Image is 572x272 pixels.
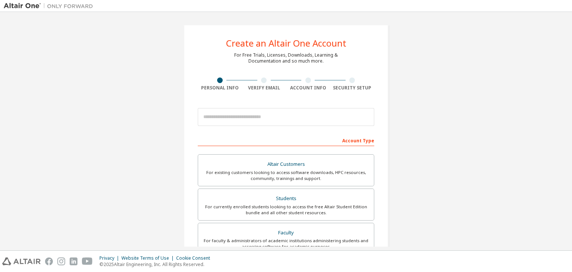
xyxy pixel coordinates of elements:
img: Altair One [4,2,97,10]
div: For existing customers looking to access software downloads, HPC resources, community, trainings ... [203,170,369,181]
div: Altair Customers [203,159,369,170]
div: Students [203,193,369,204]
div: Create an Altair One Account [226,39,346,48]
div: Personal Info [198,85,242,91]
img: instagram.svg [57,257,65,265]
div: Security Setup [330,85,375,91]
p: © 2025 Altair Engineering, Inc. All Rights Reserved. [99,261,214,268]
div: Verify Email [242,85,286,91]
img: facebook.svg [45,257,53,265]
div: Account Type [198,134,374,146]
div: For currently enrolled students looking to access the free Altair Student Edition bundle and all ... [203,204,369,216]
img: youtube.svg [82,257,93,265]
div: Account Info [286,85,330,91]
div: For Free Trials, Licenses, Downloads, Learning & Documentation and so much more. [234,52,338,64]
div: For faculty & administrators of academic institutions administering students and accessing softwa... [203,238,369,250]
img: altair_logo.svg [2,257,41,265]
img: linkedin.svg [70,257,77,265]
div: Faculty [203,228,369,238]
div: Cookie Consent [176,255,214,261]
div: Privacy [99,255,121,261]
div: Website Terms of Use [121,255,176,261]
